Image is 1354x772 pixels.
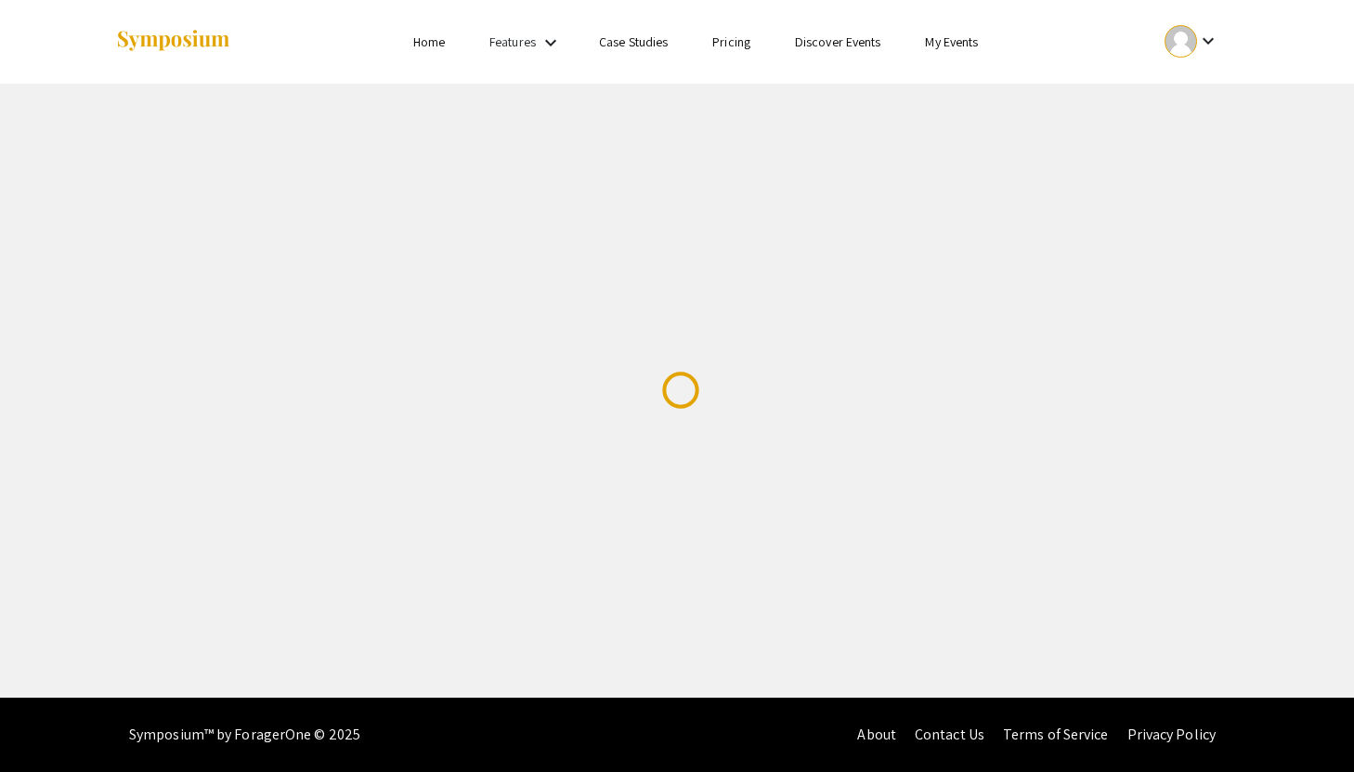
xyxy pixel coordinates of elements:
a: My Events [925,33,978,50]
a: Pricing [712,33,750,50]
iframe: Chat [1275,688,1340,758]
img: Symposium by ForagerOne [115,29,231,54]
a: Discover Events [795,33,881,50]
mat-icon: Expand Features list [540,32,562,54]
a: Case Studies [599,33,668,50]
a: About [857,725,896,744]
div: Symposium™ by ForagerOne © 2025 [129,698,360,772]
button: Expand account dropdown [1145,20,1239,62]
mat-icon: Expand account dropdown [1197,30,1219,52]
a: Terms of Service [1003,725,1109,744]
a: Home [413,33,445,50]
a: Privacy Policy [1127,725,1216,744]
a: Features [489,33,536,50]
a: Contact Us [915,725,984,744]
